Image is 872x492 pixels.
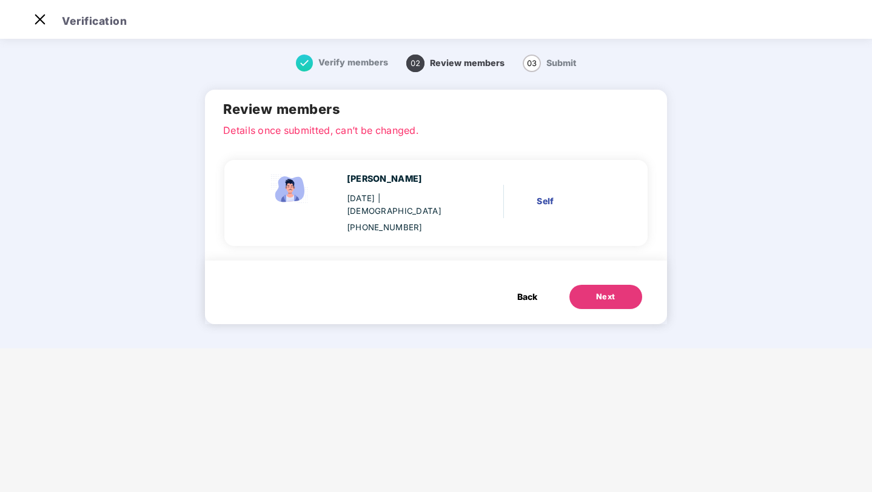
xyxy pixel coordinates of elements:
button: Next [569,285,642,309]
span: Verify members [318,57,388,67]
img: svg+xml;base64,PHN2ZyB4bWxucz0iaHR0cDovL3d3dy53My5vcmcvMjAwMC9zdmciIHdpZHRoPSIxNiIgaGVpZ2h0PSIxNi... [296,55,313,71]
div: Next [596,291,615,303]
div: [PERSON_NAME] [347,172,460,185]
h2: Review members [223,99,649,119]
span: Review members [430,58,505,68]
p: Details once submitted, can’t be changed. [223,123,649,134]
span: Back [517,290,537,304]
div: [DATE] [347,192,460,218]
img: svg+xml;base64,PHN2ZyBpZD0iRW1wbG95ZWVfbWFsZSIgeG1sbnM9Imh0dHA6Ly93d3cudzMub3JnLzIwMDAvc3ZnIiB3aW... [266,172,315,206]
div: [PHONE_NUMBER] [347,221,460,234]
span: Submit [546,58,576,68]
span: 02 [406,55,424,72]
span: 03 [523,55,541,72]
button: Back [505,285,549,309]
div: Self [537,194,612,208]
span: | [DEMOGRAPHIC_DATA] [347,193,441,216]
